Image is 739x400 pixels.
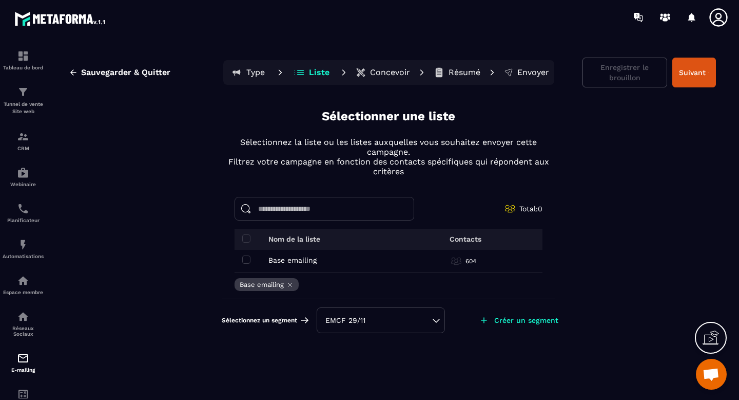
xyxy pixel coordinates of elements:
img: automations [17,167,29,179]
p: Réseaux Sociaux [3,325,44,337]
button: Type [225,62,271,83]
p: Contacts [450,235,481,243]
button: Sauvegarder & Quitter [61,63,178,82]
img: formation [17,86,29,98]
p: Base emailing [240,281,284,288]
a: social-networksocial-networkRéseaux Sociaux [3,303,44,344]
p: CRM [3,146,44,151]
img: logo [14,9,107,28]
p: Espace membre [3,289,44,295]
p: Sélectionnez la liste ou les listes auxquelles vous souhaitez envoyer cette campagne. [222,137,555,157]
img: scheduler [17,203,29,215]
a: schedulerschedulerPlanificateur [3,195,44,231]
p: Webinaire [3,181,44,187]
a: formationformationTableau de bord [3,42,44,78]
a: formationformationTunnel de vente Site web [3,78,44,123]
button: Suivant [672,58,716,87]
a: automationsautomationsWebinaire [3,159,44,195]
p: Envoyer [517,67,549,78]
a: automationsautomationsAutomatisations [3,231,44,267]
img: automations [17,275,29,287]
div: Ouvrir le chat [696,359,727,390]
p: Liste [309,67,329,78]
span: Sélectionnez un segment [222,316,297,324]
p: Automatisations [3,253,44,259]
p: Sélectionner une liste [322,108,455,125]
p: Tableau de bord [3,65,44,70]
p: Base emailing [268,256,317,264]
p: Nom de la liste [268,235,320,243]
a: emailemailE-mailing [3,344,44,380]
p: Créer un segment [494,316,558,324]
a: formationformationCRM [3,123,44,159]
p: Filtrez votre campagne en fonction des contacts spécifiques qui répondent aux critères [222,157,555,176]
p: Planificateur [3,217,44,223]
p: Tunnel de vente Site web [3,101,44,115]
a: automationsautomationsEspace membre [3,267,44,303]
span: Total: 0 [519,205,542,213]
img: social-network [17,311,29,323]
img: formation [17,50,29,62]
p: 604 [465,257,476,265]
button: Résumé [431,62,483,83]
p: Résumé [449,67,480,78]
span: Sauvegarder & Quitter [81,67,170,78]
img: formation [17,131,29,143]
p: Type [246,67,265,78]
p: Concevoir [370,67,410,78]
img: email [17,352,29,365]
button: Concevoir [353,62,413,83]
button: Envoyer [501,62,552,83]
p: E-mailing [3,367,44,373]
button: Liste [289,62,335,83]
img: automations [17,239,29,251]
